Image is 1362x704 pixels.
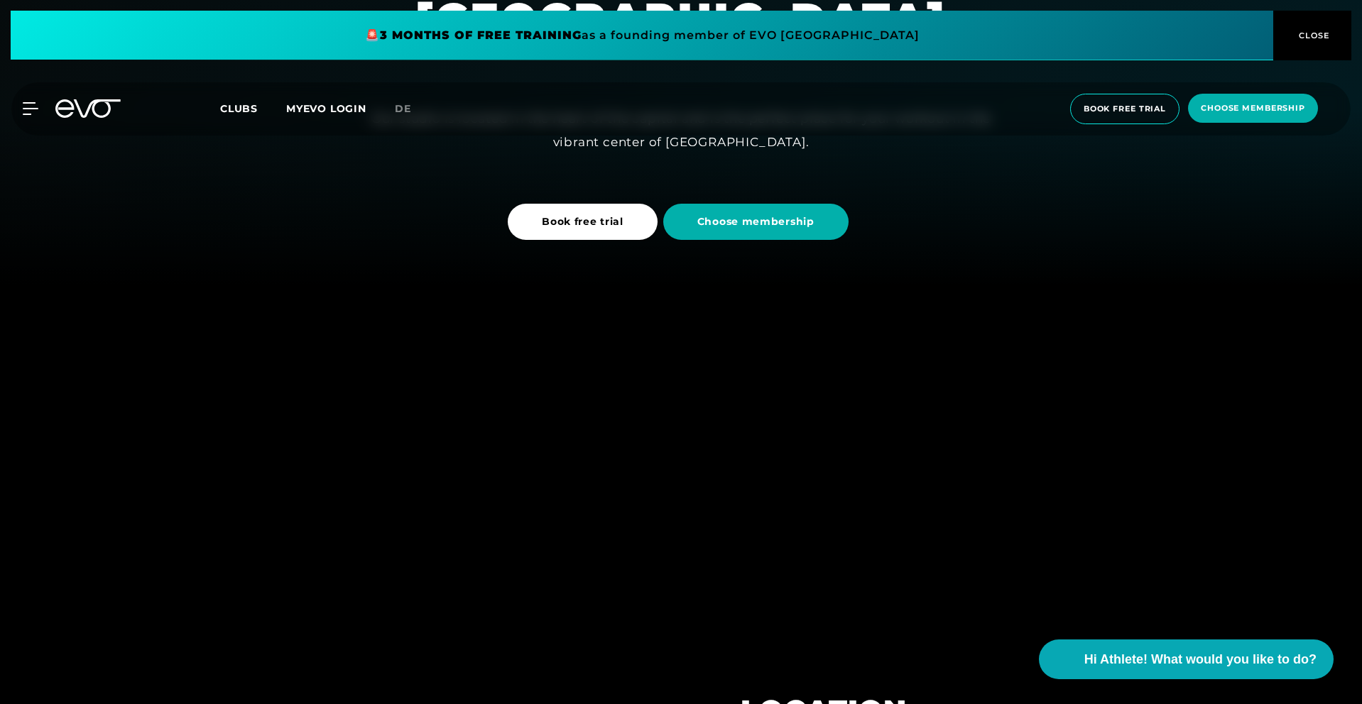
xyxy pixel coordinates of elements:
a: book free trial [1066,94,1184,124]
a: Choose membership [663,193,854,251]
span: de [395,102,411,115]
span: choose membership [1201,102,1305,114]
span: book free trial [1084,103,1166,115]
a: Clubs [220,101,286,115]
span: Book free trial [542,214,623,229]
button: CLOSE [1273,11,1351,60]
span: Clubs [220,102,258,115]
a: choose membership [1184,94,1322,124]
a: de [395,101,428,117]
span: Choose membership [697,214,815,229]
a: MYEVO LOGIN [286,102,366,115]
span: CLOSE [1295,29,1330,42]
span: Hi Athlete! What would you like to do? [1084,650,1317,669]
button: Hi Athlete! What would you like to do? [1039,639,1334,679]
a: Book free trial [508,193,663,251]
